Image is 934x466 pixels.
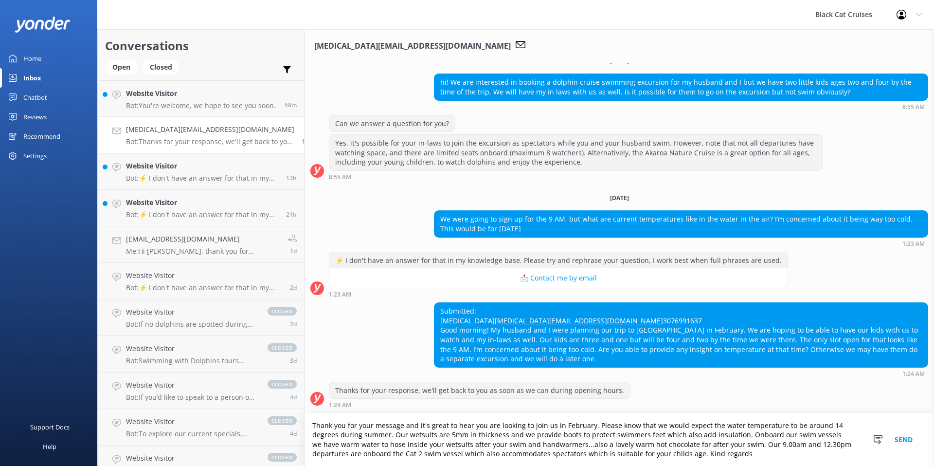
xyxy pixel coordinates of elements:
div: Aug 11 2025 08:55am (UTC +12:00) Pacific/Auckland [434,103,928,110]
a: Open [105,61,143,72]
p: Bot: Swimming with Dolphins tours operate from spring to autumn, so they are available in January... [126,356,258,365]
span: closed [268,380,297,389]
p: Bot: ⚡ I don't have an answer for that in my knowledge base. Please try and rephrase your questio... [126,210,279,219]
span: Aug 19 2025 10:41am (UTC +12:00) Pacific/Auckland [290,429,297,438]
h4: Website Visitor [126,453,258,464]
h3: [MEDICAL_DATA][EMAIL_ADDRESS][DOMAIN_NAME] [314,40,511,53]
h4: Website Visitor [126,197,279,208]
a: Website VisitorBot:You're welcome, we hope to see you soon.58m [98,80,304,117]
a: Website VisitorBot:⚡ I don't have an answer for that in my knowledge base. Please try and rephras... [98,153,304,190]
a: Website VisitorBot:⚡ I don't have an answer for that in my knowledge base. Please try and rephras... [98,190,304,226]
strong: 8:55 AM [329,174,351,180]
h4: Website Visitor [126,343,258,354]
span: Aug 22 2025 05:33pm (UTC +12:00) Pacific/Auckland [286,210,297,219]
strong: 1:23 AM [902,241,925,247]
div: Inbox [23,68,41,88]
span: Aug 23 2025 01:05am (UTC +12:00) Pacific/Auckland [286,174,297,182]
span: closed [268,416,297,425]
div: hi! We are interested in booking a dolphin cruise swimming excursion for my husband and I but we ... [434,74,928,100]
h4: Website Visitor [126,416,258,427]
span: Aug 19 2025 11:37am (UTC +12:00) Pacific/Auckland [290,393,297,401]
div: Aug 23 2025 01:24am (UTC +12:00) Pacific/Auckland [434,370,928,377]
div: We were going to sign up for the 9 AM, but what are current temperatures like in the water in the... [434,211,928,237]
p: Me: Hi [PERSON_NAME], thank you for enquiring. The adult for children's prices fare is available ... [126,247,281,256]
div: Aug 23 2025 01:23am (UTC +12:00) Pacific/Auckland [329,291,788,298]
div: Aug 23 2025 01:24am (UTC +12:00) Pacific/Auckland [329,401,630,408]
button: 📩 Contact me by email [329,268,788,288]
h4: Website Visitor [126,88,276,99]
p: Bot: ⚡ I don't have an answer for that in my knowledge base. Please try and rephrase your questio... [126,174,279,183]
span: Aug 23 2025 01:47pm (UTC +12:00) Pacific/Auckland [285,101,297,109]
h4: Website Visitor [126,380,258,391]
a: [EMAIL_ADDRESS][DOMAIN_NAME]Me:Hi [PERSON_NAME], thank you for enquiring. The adult for children'... [98,226,304,263]
a: Website VisitorBot:If no dolphins are spotted during the Swimming with Dolphins tour, you'll rece... [98,299,304,336]
div: Open [105,60,138,75]
span: closed [268,343,297,352]
strong: 8:55 AM [902,104,925,110]
span: Aug 23 2025 01:24am (UTC +12:00) Pacific/Auckland [302,137,312,146]
strong: 1:23 AM [329,292,351,298]
h2: Conversations [105,37,297,55]
p: Bot: If you’d like to speak to a person on the Black Cat team, you can reach us on [PHONE_NUMBER]... [126,393,258,402]
div: Aug 23 2025 01:23am (UTC +12:00) Pacific/Auckland [434,240,928,247]
a: [MEDICAL_DATA][EMAIL_ADDRESS][DOMAIN_NAME]Bot:Thanks for your response, we'll get back to you as ... [98,117,304,153]
div: Chatbot [23,88,47,107]
div: Help [43,437,56,456]
span: closed [268,307,297,316]
button: Send [885,413,922,466]
div: Support Docs [30,417,70,437]
div: Can we answer a question for you? [329,115,455,132]
div: Submitted: [MEDICAL_DATA] 3076991637 Good morning! My husband and I were planning our trip to [GE... [434,303,928,367]
a: Website VisitorBot:Swimming with Dolphins tours operate from spring to autumn, so they are availa... [98,336,304,373]
p: Bot: ⚡ I don't have an answer for that in my knowledge base. Please try and rephrase your questio... [126,283,283,292]
h4: Website Visitor [126,161,279,171]
p: Bot: Thanks for your response, we'll get back to you as soon as we can during opening hours. [126,137,294,146]
div: Settings [23,146,47,166]
div: Aug 11 2025 08:55am (UTC +12:00) Pacific/Auckland [329,173,823,180]
div: ⚡ I don't have an answer for that in my knowledge base. Please try and rephrase your question, I ... [329,252,788,269]
div: Home [23,49,41,68]
p: Bot: If no dolphins are spotted during the Swimming with Dolphins tour, you'll receive a 50% refu... [126,320,258,329]
div: Yes, it's possible for your in-laws to join the excursion as spectators while you and your husban... [329,135,823,170]
h4: Website Visitor [126,307,258,317]
p: Bot: To explore our current specials, please visit our website at [URL][DOMAIN_NAME]. [126,429,258,438]
div: Reviews [23,107,47,127]
span: Aug 22 2025 12:15pm (UTC +12:00) Pacific/Auckland [290,247,297,255]
span: Aug 21 2025 10:30am (UTC +12:00) Pacific/Auckland [290,283,297,292]
p: Bot: You're welcome, we hope to see you soon. [126,101,276,110]
a: Website VisitorBot:If you’d like to speak to a person on the Black Cat team, you can reach us on ... [98,373,304,409]
div: Thanks for your response, we'll get back to you as soon as we can during opening hours. [329,382,630,399]
div: Recommend [23,127,60,146]
span: Aug 20 2025 10:41pm (UTC +12:00) Pacific/Auckland [290,320,297,328]
a: Website VisitorBot:⚡ I don't have an answer for that in my knowledge base. Please try and rephras... [98,263,304,299]
a: Website VisitorBot:To explore our current specials, please visit our website at [URL][DOMAIN_NAME... [98,409,304,446]
h4: Website Visitor [126,270,283,281]
div: Closed [143,60,180,75]
textarea: Thank you for your message and it's great to hear you are looking to join us in February. Please ... [305,413,934,466]
span: closed [268,453,297,462]
a: Closed [143,61,184,72]
strong: 1:24 AM [902,371,925,377]
strong: 1:24 AM [329,402,351,408]
h4: [EMAIL_ADDRESS][DOMAIN_NAME] [126,234,281,244]
img: yonder-white-logo.png [15,17,71,33]
h4: [MEDICAL_DATA][EMAIL_ADDRESS][DOMAIN_NAME] [126,124,294,135]
span: [DATE] [604,194,635,202]
a: [MEDICAL_DATA][EMAIL_ADDRESS][DOMAIN_NAME] [495,316,663,325]
span: Aug 20 2025 04:56am (UTC +12:00) Pacific/Auckland [290,356,297,365]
